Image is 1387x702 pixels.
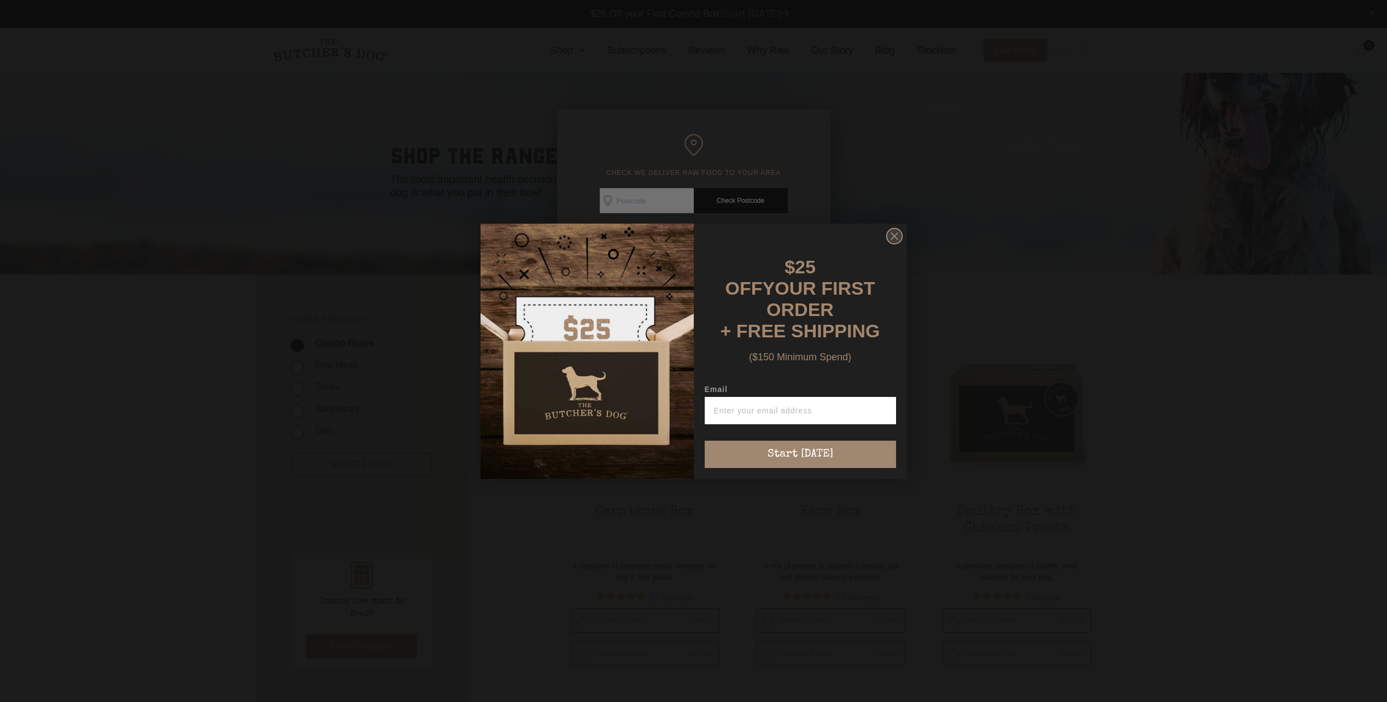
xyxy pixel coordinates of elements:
[481,224,694,479] img: d0d537dc-5429-4832-8318-9955428ea0a1.jpeg
[721,278,880,341] span: YOUR FIRST ORDER + FREE SHIPPING
[725,256,816,299] span: $25 OFF
[705,397,896,424] input: Enter your email address
[886,228,903,244] button: Close dialog
[705,385,896,397] label: Email
[749,352,851,362] span: ($150 Minimum Spend)
[705,441,896,468] button: Start [DATE]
